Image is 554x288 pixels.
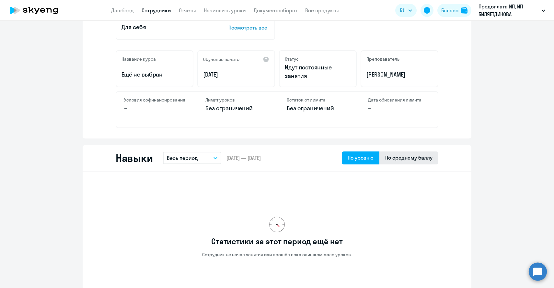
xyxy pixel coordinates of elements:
p: Без ограничений [287,104,349,113]
a: Дашборд [111,7,134,14]
button: Балансbalance [437,4,471,17]
p: Идут постоянные занятия [285,63,351,80]
img: balance [461,7,467,14]
a: Все продукты [305,7,339,14]
div: Баланс [441,6,458,14]
p: Весь период [167,154,198,162]
img: no-data [269,217,285,232]
h5: Статус [285,56,299,62]
p: – [368,104,430,113]
h4: Остаток от лимита [287,97,349,103]
button: RU [395,4,417,17]
p: [PERSON_NAME] [366,70,433,79]
div: По среднему баллу [385,154,433,162]
p: Посмотреть все [228,24,269,31]
p: Ещё не выбран [121,70,188,79]
h5: Название курса [121,56,156,62]
span: RU [400,6,406,14]
h3: Статистики за этот период ещё нет [211,236,342,246]
h2: Навыки [116,151,153,164]
h4: Дата обновления лимита [368,97,430,103]
p: Без ограничений [205,104,267,113]
a: Документооборот [254,7,297,14]
a: Сотрудники [142,7,171,14]
button: Весь период [163,152,221,164]
h4: Условия софинансирования [124,97,186,103]
p: Сотрудник не начал занятия или прошёл пока слишком мало уроков. [202,252,352,258]
p: – [124,104,186,113]
p: [DATE] [203,70,269,79]
button: Предоплата ИП, ИП БИЛЯЕТДИНОВА [PERSON_NAME] [475,3,548,18]
p: Для себя [121,23,208,31]
h4: Лимит уроков [205,97,267,103]
a: Отчеты [179,7,196,14]
div: По уровню [348,154,374,162]
a: Начислить уроки [204,7,246,14]
h5: Обучение начато [203,56,239,62]
span: [DATE] — [DATE] [226,154,261,162]
h5: Преподаватель [366,56,399,62]
p: Предоплата ИП, ИП БИЛЯЕТДИНОВА [PERSON_NAME] [479,3,539,18]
